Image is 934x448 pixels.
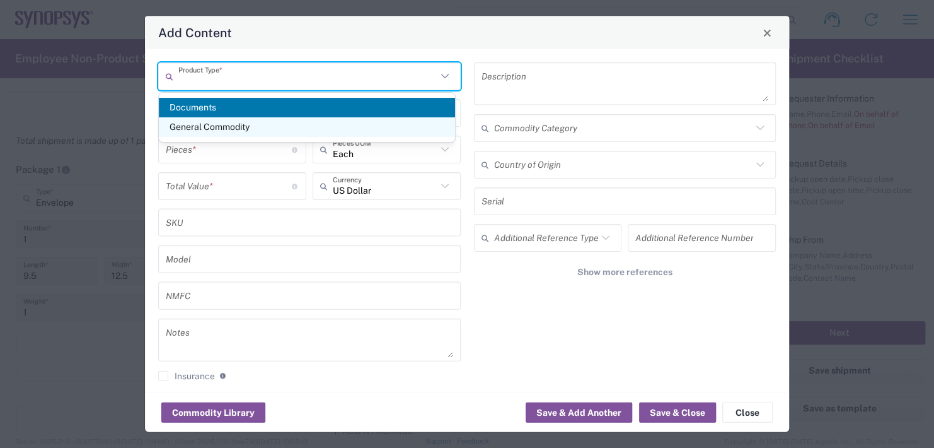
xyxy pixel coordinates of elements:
[159,98,455,117] span: Documents
[158,23,232,42] h4: Add Content
[758,24,776,42] button: Close
[159,117,455,137] span: General Commodity
[158,371,215,381] label: Insurance
[526,403,632,423] button: Save & Add Another
[639,403,716,423] button: Save & Close
[577,266,672,278] span: Show more references
[722,403,773,423] button: Close
[161,403,265,423] button: Commodity Library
